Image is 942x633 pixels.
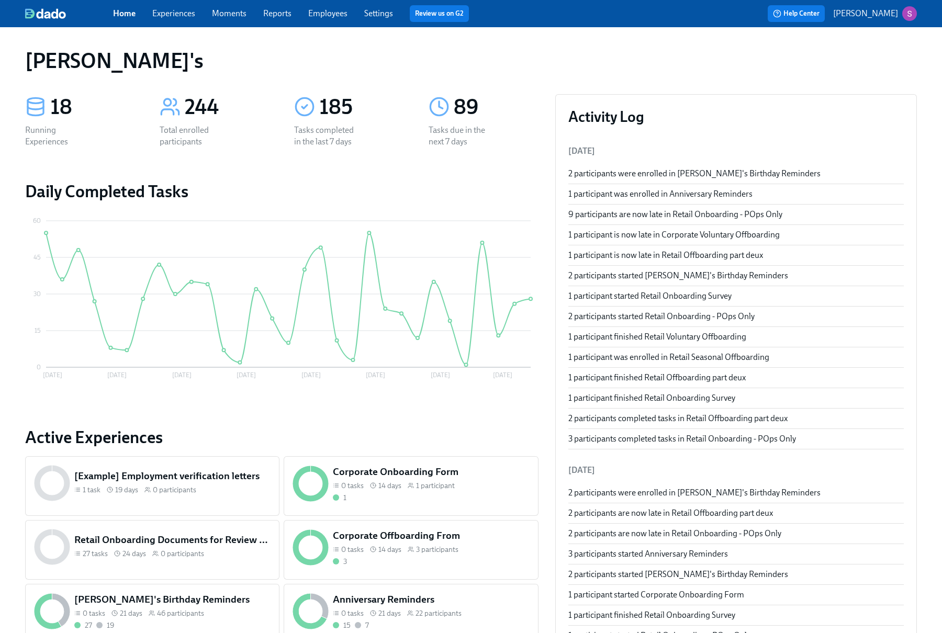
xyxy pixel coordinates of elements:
div: 2 participants were enrolled in [PERSON_NAME]'s Birthday Reminders [568,168,904,179]
a: Retail Onboarding Documents for Review & Signing27 tasks 24 days0 participants [25,520,279,580]
div: 1 participant was enrolled in Retail Seasonal Offboarding [568,352,904,363]
span: 1 participant [416,481,455,491]
tspan: [DATE] [172,371,192,379]
li: [DATE] [568,458,904,483]
h5: Corporate Offboarding From [333,529,530,542]
a: Employees [308,8,347,18]
div: Not started [96,620,114,630]
div: 3 participants completed tasks in Retail Onboarding - POps Only [568,433,904,445]
tspan: 15 [35,327,41,334]
img: ACg8ocKvalk5eKiSYA0Mj5kntfYcqlTkZhBNoQiYmXyzfaV5EtRlXQ=s96-c [902,6,917,21]
div: 244 [185,94,269,120]
span: [DATE] [568,146,595,156]
span: 19 days [115,485,138,495]
div: 185 [319,94,403,120]
div: 2 participants are now late in Retail Offboarding part deux [568,507,904,519]
div: 19 [107,620,114,630]
div: 1 participant finished Retail Offboarding part deux [568,372,904,383]
div: 2 participants started [PERSON_NAME]'s Birthday Reminders [568,270,904,281]
span: 0 tasks [341,481,364,491]
h1: [PERSON_NAME]'s [25,48,204,73]
a: Corporate Onboarding Form0 tasks 14 days1 participant1 [284,456,538,516]
div: 2 participants started [PERSON_NAME]'s Birthday Reminders [568,569,904,580]
span: 22 participants [416,608,462,618]
tspan: [DATE] [43,371,62,379]
tspan: [DATE] [493,371,512,379]
div: 3 participants started Anniversary Reminders [568,548,904,560]
div: Completed all due tasks [333,557,347,567]
a: Home [113,8,136,18]
span: Help Center [773,8,820,19]
div: 2 participants are now late in Retail Onboarding - POps Only [568,528,904,539]
h5: Retail Onboarding Documents for Review & Signing [74,533,271,547]
div: 7 [365,620,369,630]
div: 2 participants started Retail Onboarding - POps Only [568,311,904,322]
div: 1 participant is now late in Retail Offboarding part deux [568,250,904,261]
a: Active Experiences [25,427,539,448]
div: 1 participant finished Retail Voluntary Offboarding [568,331,904,343]
button: Review us on G2 [410,5,469,22]
span: 0 participants [153,485,196,495]
h5: Corporate Onboarding Form [333,465,530,479]
button: [PERSON_NAME] [833,6,917,21]
tspan: 60 [33,217,41,224]
h5: Anniversary Reminders [333,593,530,606]
a: Review us on G2 [415,8,464,19]
div: 9 participants are now late in Retail Onboarding - POps Only [568,209,904,220]
div: Total enrolled participants [160,125,227,148]
tspan: [DATE] [366,371,385,379]
span: 21 days [120,608,142,618]
div: Tasks due in the next 7 days [429,125,496,148]
tspan: [DATE] [237,371,256,379]
div: 1 participant started Corporate Onboarding Form [568,589,904,601]
div: Not started [355,620,369,630]
a: Experiences [152,8,195,18]
span: 3 participants [416,545,458,555]
h5: [PERSON_NAME]'s Birthday Reminders [74,593,271,606]
a: Moments [212,8,246,18]
a: Reports [263,8,291,18]
div: Completed all due tasks [333,620,351,630]
div: 2 participants were enrolled in [PERSON_NAME]'s Birthday Reminders [568,487,904,499]
a: dado [25,8,113,19]
h2: Daily Completed Tasks [25,181,539,202]
span: 21 days [378,608,401,618]
div: 89 [454,94,538,120]
div: Running Experiences [25,125,92,148]
tspan: 0 [37,364,41,371]
div: 15 [343,620,351,630]
button: Help Center [768,5,825,22]
span: 14 days [378,481,401,491]
h3: Activity Log [568,107,904,126]
span: 14 days [378,545,401,555]
span: 1 task [83,485,100,495]
span: 46 participants [157,608,204,618]
a: [Example] Employment verification letters1 task 19 days0 participants [25,456,279,516]
div: 27 [85,620,92,630]
div: Tasks completed in the last 7 days [294,125,361,148]
span: 0 tasks [341,608,364,618]
div: 18 [50,94,134,120]
a: Corporate Offboarding From0 tasks 14 days3 participants3 [284,520,538,580]
tspan: [DATE] [107,371,127,379]
div: 2 participants completed tasks in Retail Offboarding part deux [568,413,904,424]
p: [PERSON_NAME] [833,8,898,19]
span: 0 participants [161,549,204,559]
a: Settings [364,8,393,18]
span: 27 tasks [83,549,108,559]
div: 1 participant started Retail Onboarding Survey [568,290,904,302]
div: 1 participant was enrolled in Anniversary Reminders [568,188,904,200]
tspan: [DATE] [431,371,450,379]
tspan: 30 [33,290,41,298]
span: 0 tasks [341,545,364,555]
div: 1 participant finished Retail Onboarding Survey [568,392,904,404]
div: Completed all due tasks [74,620,92,630]
span: 0 tasks [83,608,105,618]
h5: [Example] Employment verification letters [74,469,271,483]
div: Completed all due tasks [333,493,346,503]
div: 1 participant is now late in Corporate Voluntary Offboarding [568,229,904,241]
tspan: [DATE] [301,371,321,379]
div: 3 [343,557,347,567]
span: 24 days [122,549,146,559]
